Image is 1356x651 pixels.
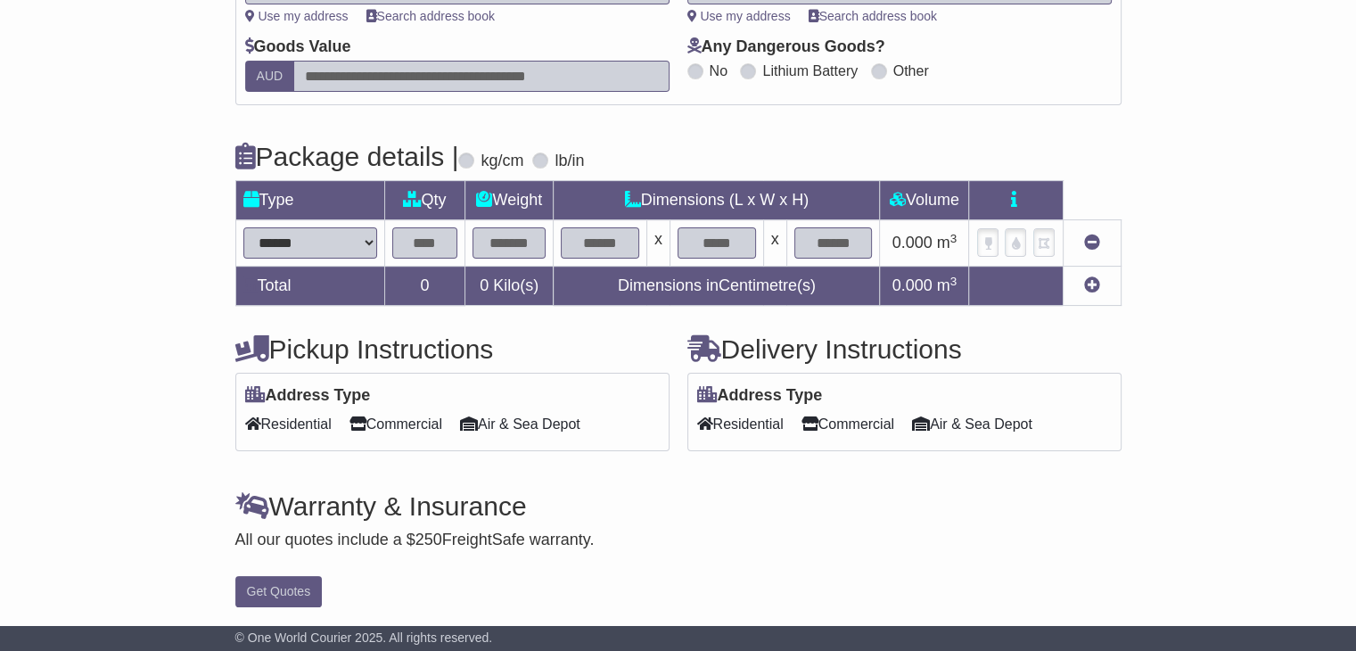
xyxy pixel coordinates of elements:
[892,234,933,251] span: 0.000
[937,234,957,251] span: m
[646,220,670,267] td: x
[880,181,969,220] td: Volume
[1084,234,1100,251] a: Remove this item
[235,491,1122,521] h4: Warranty & Insurance
[460,410,580,438] span: Air & Sea Depot
[763,220,786,267] td: x
[465,267,554,306] td: Kilo(s)
[687,37,885,57] label: Any Dangerous Goods?
[481,152,523,171] label: kg/cm
[809,9,937,23] a: Search address book
[235,531,1122,550] div: All our quotes include a $ FreightSafe warranty.
[950,275,957,288] sup: 3
[366,9,495,23] a: Search address book
[554,267,880,306] td: Dimensions in Centimetre(s)
[245,410,332,438] span: Residential
[1084,276,1100,294] a: Add new item
[245,386,371,406] label: Address Type
[235,267,384,306] td: Total
[384,267,465,306] td: 0
[892,276,933,294] span: 0.000
[710,62,727,79] label: No
[554,181,880,220] td: Dimensions (L x W x H)
[762,62,858,79] label: Lithium Battery
[349,410,442,438] span: Commercial
[245,61,295,92] label: AUD
[245,9,349,23] a: Use my address
[950,232,957,245] sup: 3
[235,142,459,171] h4: Package details |
[235,630,493,645] span: © One World Courier 2025. All rights reserved.
[415,531,442,548] span: 250
[937,276,957,294] span: m
[687,334,1122,364] h4: Delivery Instructions
[801,410,894,438] span: Commercial
[384,181,465,220] td: Qty
[480,276,489,294] span: 0
[555,152,584,171] label: lb/in
[893,62,929,79] label: Other
[697,386,823,406] label: Address Type
[687,9,791,23] a: Use my address
[465,181,554,220] td: Weight
[245,37,351,57] label: Goods Value
[912,410,1032,438] span: Air & Sea Depot
[235,334,670,364] h4: Pickup Instructions
[235,181,384,220] td: Type
[697,410,784,438] span: Residential
[235,576,323,607] button: Get Quotes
